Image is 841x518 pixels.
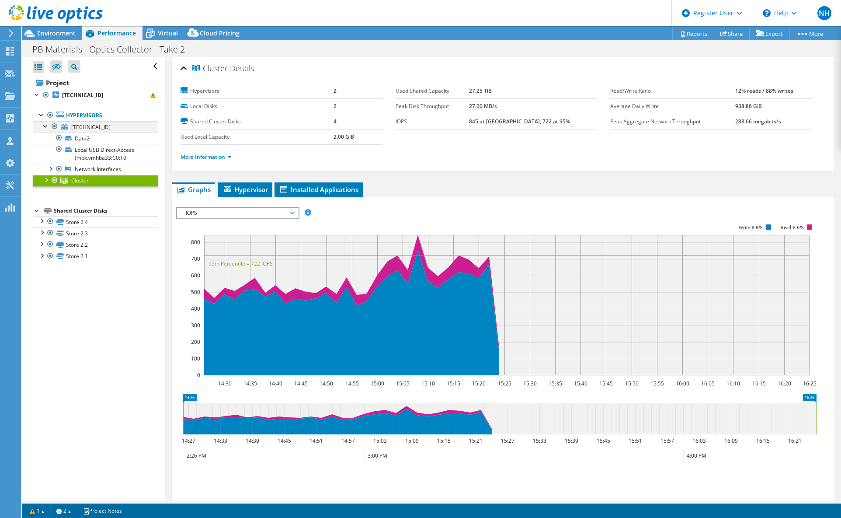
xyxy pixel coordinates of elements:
[245,437,259,444] text: 14:39
[33,251,158,262] a: Store 2.1
[309,437,323,444] text: 14:51
[213,437,227,444] text: 14:33
[610,102,735,111] label: Average Daily Write
[610,87,735,95] label: Read/Write Ratio
[181,117,334,126] label: Shared Cluster Disks
[33,227,158,239] a: Store 2.3
[803,380,816,387] text: 16:25
[334,133,354,140] b: 2.00 GiB
[523,380,536,387] text: 15:30
[268,380,282,387] text: 14:40
[789,27,830,40] a: More
[724,437,737,444] text: 16:09
[610,117,735,126] label: Peak Aggregate Network Throughput
[191,305,200,312] text: 400
[421,380,434,387] text: 15:10
[345,380,358,387] text: 14:55
[628,437,642,444] text: 15:51
[209,260,273,267] text: 95th Percentile = 722 IOPS
[437,437,450,444] text: 15:15
[469,437,482,444] text: 15:21
[469,87,492,94] b: 27.25 TiB
[334,118,337,125] b: 4
[564,437,578,444] text: 15:39
[752,380,765,387] text: 16:15
[71,123,111,131] span: [TECHNICAL_ID]
[279,185,358,194] span: Installed Applications
[218,380,231,387] text: 14:30
[692,437,705,444] text: 16:03
[33,164,158,175] a: Network Interfaces
[735,118,781,125] b: 288.66 megabits/s
[472,380,485,387] text: 15:20
[756,437,769,444] text: 16:15
[62,91,103,99] b: [TECHNICAL_ID]
[777,380,791,387] text: 16:20
[334,102,337,110] b: 2
[319,380,333,387] text: 14:50
[191,322,200,329] text: 300
[497,380,511,387] text: 15:25
[396,117,469,126] label: IOPS
[396,87,469,95] label: Used Shared Capacity
[500,437,514,444] text: 15:27
[599,380,612,387] text: 15:45
[573,380,587,387] text: 15:40
[33,239,158,250] a: Store 2.2
[341,437,354,444] text: 14:57
[181,102,334,111] label: Local Disks
[191,238,200,246] text: 800
[158,29,178,37] span: Virtual
[28,45,198,54] h1: PB Materials - Optics Collector - Take 2
[33,133,158,144] a: Data2
[37,29,76,37] span: Environment
[181,133,334,141] label: Used Local Capacity
[181,437,195,444] text: 14:27
[33,90,158,101] a: [TECHNICAL_ID]
[176,185,211,194] span: Graphs
[749,27,790,40] a: Export
[596,437,610,444] text: 15:45
[675,380,689,387] text: 16:00
[24,505,51,516] a: 1
[469,118,570,125] b: 845 at [GEOGRAPHIC_DATA], 722 at 95%
[672,27,714,40] a: Reports
[181,208,294,218] span: IOPS
[197,371,200,379] text: 0
[33,175,158,186] a: Cluster
[714,27,750,40] a: Share
[660,437,674,444] text: 15:57
[33,110,158,121] a: Hypervisors
[191,288,200,296] text: 500
[532,437,546,444] text: 15:33
[181,87,334,95] label: Hypervisors
[735,102,762,110] b: 938.86 GiB
[277,437,291,444] text: 14:45
[191,272,200,279] text: 600
[294,380,307,387] text: 14:45
[33,216,158,227] a: Store 2.4
[370,380,384,387] text: 15:00
[701,380,714,387] text: 16:05
[650,380,664,387] text: 15:55
[396,102,469,111] label: Peak Disk Throughput
[192,64,228,73] span: Cluster
[191,355,200,362] text: 100
[77,505,128,516] a: Project Notes
[788,437,801,444] text: 16:21
[735,87,793,94] b: 12% reads / 88% writes
[373,437,386,444] text: 15:03
[405,437,418,444] text: 15:09
[181,153,232,161] a: More Information
[396,380,409,387] text: 15:05
[54,206,158,216] div: Shared Cluster Disks
[763,9,771,17] svg: \n
[334,87,337,94] b: 2
[780,224,804,231] text: Read IOPS
[33,76,158,90] a: Project
[817,6,831,20] span: NH
[71,177,89,184] span: Cluster
[191,255,200,262] text: 700
[446,380,460,387] text: 15:15
[469,102,497,110] b: 27.00 MB/s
